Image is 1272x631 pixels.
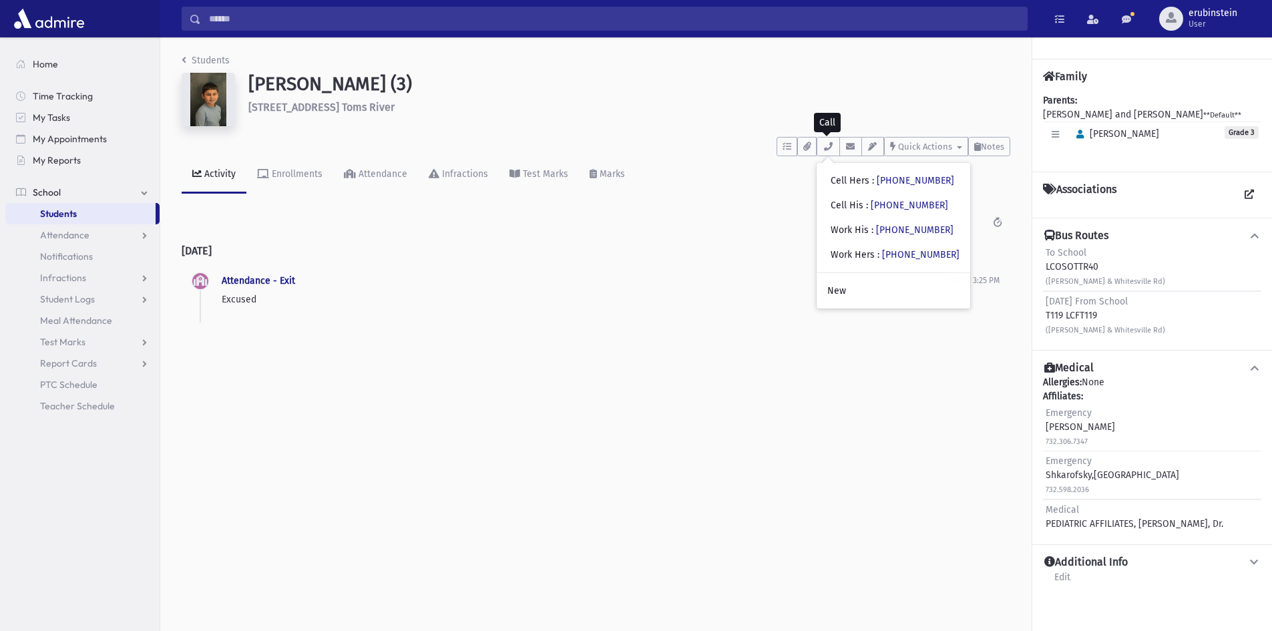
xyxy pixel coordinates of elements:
[222,292,948,306] p: Excused
[40,208,77,220] span: Students
[182,55,230,66] a: Students
[11,5,87,32] img: AdmirePro
[333,156,418,194] a: Attendance
[1189,19,1237,29] span: User
[248,73,1010,95] h1: [PERSON_NAME] (3)
[40,293,95,305] span: Student Logs
[40,229,89,241] span: Attendance
[356,168,407,180] div: Attendance
[1046,485,1089,494] small: 732.598.2036
[222,275,295,286] a: Attendance - Exit
[201,7,1027,31] input: Search
[5,150,160,171] a: My Reports
[1046,503,1223,531] div: PEDIATRIC AFFILIATES, [PERSON_NAME], Dr.
[5,128,160,150] a: My Appointments
[5,288,160,310] a: Student Logs
[831,174,954,188] div: Cell Hers
[5,182,160,203] a: School
[1046,504,1079,515] span: Medical
[948,276,1000,285] span: [DATE] 3:25 PM
[597,168,625,180] div: Marks
[884,137,968,156] button: Quick Actions
[418,156,499,194] a: Infractions
[1189,8,1237,19] span: erubinstein
[33,90,93,102] span: Time Tracking
[182,156,246,194] a: Activity
[877,249,879,260] span: :
[182,53,230,73] nav: breadcrumb
[33,133,107,145] span: My Appointments
[1046,326,1165,335] small: ([PERSON_NAME] & Whitesville Rd)
[499,156,579,194] a: Test Marks
[1046,455,1092,467] span: Emergency
[33,112,70,124] span: My Tasks
[5,107,160,128] a: My Tasks
[981,142,1004,152] span: Notes
[40,272,86,284] span: Infractions
[40,379,97,391] span: PTC Schedule
[1043,93,1261,161] div: [PERSON_NAME] and [PERSON_NAME]
[1043,377,1082,388] b: Allergies:
[5,203,156,224] a: Students
[1054,570,1071,594] a: Edit
[40,336,85,348] span: Test Marks
[1043,391,1083,402] b: Affiliates:
[1043,95,1077,106] b: Parents:
[1043,229,1261,243] button: Bus Routes
[246,156,333,194] a: Enrollments
[579,156,636,194] a: Marks
[5,85,160,107] a: Time Tracking
[248,101,1010,114] h6: [STREET_ADDRESS] Toms River
[439,168,488,180] div: Infractions
[1044,556,1128,570] h4: Additional Info
[1046,437,1088,446] small: 732.306.7347
[182,234,1010,268] h2: [DATE]
[5,224,160,246] a: Attendance
[871,200,948,211] a: [PHONE_NUMBER]
[33,154,81,166] span: My Reports
[1043,375,1261,534] div: None
[876,224,953,236] a: [PHONE_NUMBER]
[872,175,874,186] span: :
[1046,246,1165,288] div: LCOSOTTR40
[5,246,160,267] a: Notifications
[877,175,954,186] a: [PHONE_NUMBER]
[1046,247,1086,258] span: To School
[520,168,568,180] div: Test Marks
[5,395,160,417] a: Teacher Schedule
[1046,407,1092,419] span: Emergency
[898,142,952,152] span: Quick Actions
[1044,229,1108,243] h4: Bus Routes
[1237,183,1261,207] a: View all Associations
[882,249,960,260] a: [PHONE_NUMBER]
[831,223,953,237] div: Work His
[5,310,160,331] a: Meal Attendance
[814,113,841,132] div: Call
[1043,556,1261,570] button: Additional Info
[5,353,160,374] a: Report Cards
[1225,126,1259,139] span: Grade 3
[1043,70,1087,83] h4: Family
[5,374,160,395] a: PTC Schedule
[1046,294,1165,337] div: T119 LCFT119
[40,357,97,369] span: Report Cards
[5,53,160,75] a: Home
[1046,277,1165,286] small: ([PERSON_NAME] & Whitesville Rd)
[40,400,115,412] span: Teacher Schedule
[5,267,160,288] a: Infractions
[866,200,868,211] span: :
[202,168,236,180] div: Activity
[33,58,58,70] span: Home
[871,224,873,236] span: :
[831,198,948,212] div: Cell His
[5,331,160,353] a: Test Marks
[40,314,112,327] span: Meal Attendance
[1070,128,1159,140] span: [PERSON_NAME]
[1043,183,1116,207] h4: Associations
[817,278,970,303] a: New
[968,137,1010,156] button: Notes
[1043,361,1261,375] button: Medical
[1046,454,1179,496] div: Shkarofsky,[GEOGRAPHIC_DATA]
[831,248,960,262] div: Work Hers
[1044,361,1094,375] h4: Medical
